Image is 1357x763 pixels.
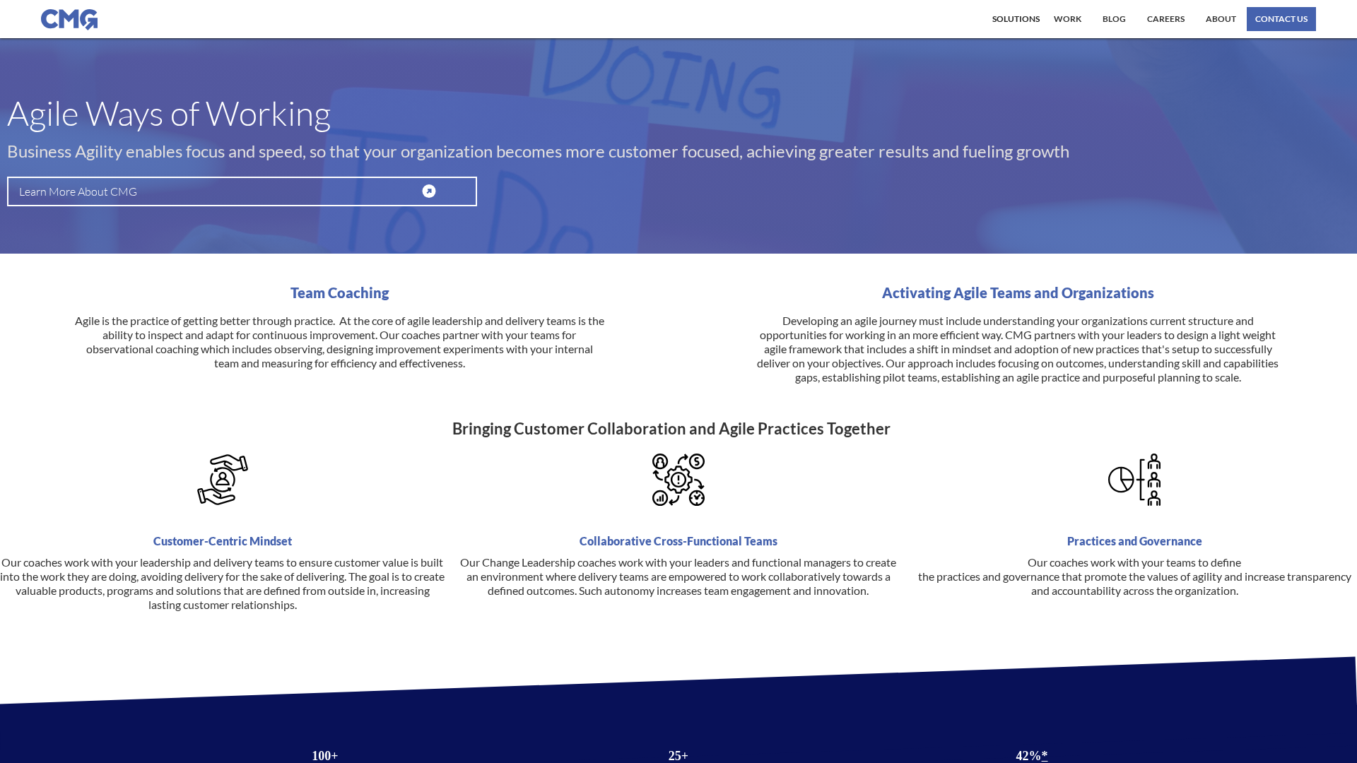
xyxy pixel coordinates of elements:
a: work [1050,7,1085,31]
div: Solutions [992,15,1040,23]
a: Learn More About CMG [7,177,477,206]
a: Careers [1144,7,1188,31]
a: About [1202,7,1240,31]
p: Business Agility enables focus and speed, so that your organization becomes more customer focused... [7,140,1112,162]
a: BLOG [1099,7,1129,31]
h3: Team Coaching [290,285,389,300]
h3: Practices and Governance [912,534,1357,548]
h3: Activating Agile Teams and Organizations [882,285,1154,300]
h1: Agile Ways of Working [7,100,1182,126]
h3: Collaborative Cross-Functional Teams [456,534,900,548]
p: Agile is the practice of getting better through practice. At the core of agile leadership and del... [74,300,605,384]
p: Our coaches work with your teams to define the practices and governance that promote the values o... [912,555,1357,598]
p: Our Change Leadership coaches work with your leaders and functional managers to create an environ... [456,555,900,598]
p: Developing an agile journey must include understanding your organizations current structure and o... [752,300,1283,384]
div: Contact us [1255,15,1308,23]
